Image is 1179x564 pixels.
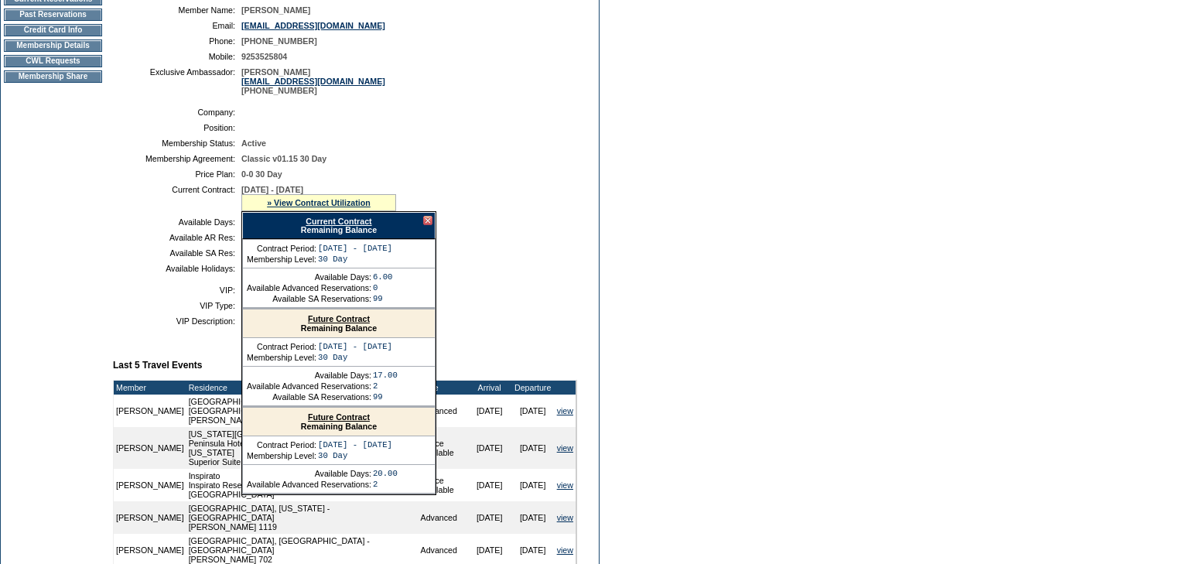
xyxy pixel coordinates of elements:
[308,412,370,422] a: Future Contract
[4,70,102,83] td: Membership Share
[243,408,435,436] div: Remaining Balance
[247,353,316,362] td: Membership Level:
[247,440,316,449] td: Contract Period:
[419,501,468,534] td: Advanced
[119,52,235,61] td: Mobile:
[247,480,371,489] td: Available Advanced Reservations:
[419,395,468,427] td: Advanced
[557,406,573,415] a: view
[557,480,573,490] a: view
[241,138,266,148] span: Active
[241,67,385,95] span: [PERSON_NAME] [PHONE_NUMBER]
[4,24,102,36] td: Credit Card Info
[247,283,371,292] td: Available Advanced Reservations:
[511,501,555,534] td: [DATE]
[114,381,186,395] td: Member
[119,5,235,15] td: Member Name:
[511,427,555,469] td: [DATE]
[306,217,371,226] a: Current Contract
[247,371,371,380] td: Available Days:
[241,154,326,163] span: Classic v01.15 30 Day
[241,21,385,30] a: [EMAIL_ADDRESS][DOMAIN_NAME]
[373,392,398,402] td: 99
[119,233,235,242] td: Available AR Res:
[373,381,398,391] td: 2
[468,501,511,534] td: [DATE]
[241,5,310,15] span: [PERSON_NAME]
[511,469,555,501] td: [DATE]
[242,212,436,239] div: Remaining Balance
[119,67,235,95] td: Exclusive Ambassador:
[114,501,186,534] td: [PERSON_NAME]
[318,451,392,460] td: 30 Day
[119,36,235,46] td: Phone:
[318,255,392,264] td: 30 Day
[318,353,392,362] td: 30 Day
[247,342,316,351] td: Contract Period:
[114,469,186,501] td: [PERSON_NAME]
[511,395,555,427] td: [DATE]
[468,395,511,427] td: [DATE]
[241,169,282,179] span: 0-0 30 Day
[119,123,235,132] td: Position:
[557,513,573,522] a: view
[373,272,393,282] td: 6.00
[468,469,511,501] td: [DATE]
[241,52,287,61] span: 9253525804
[241,36,317,46] span: [PHONE_NUMBER]
[318,244,392,253] td: [DATE] - [DATE]
[419,381,468,395] td: Type
[114,395,186,427] td: [PERSON_NAME]
[373,480,398,489] td: 2
[186,427,419,469] td: [US_STATE][GEOGRAPHIC_DATA], [US_STATE] - The Peninsula Hotels: [US_STATE][GEOGRAPHIC_DATA], [US_...
[373,294,393,303] td: 99
[186,469,419,501] td: Inspirato Inspirato Reservation - [GEOGRAPHIC_DATA]-[GEOGRAPHIC_DATA]
[4,55,102,67] td: CWL Requests
[373,283,393,292] td: 0
[557,443,573,453] a: view
[119,217,235,227] td: Available Days:
[119,185,235,211] td: Current Contract:
[247,381,371,391] td: Available Advanced Reservations:
[468,381,511,395] td: Arrival
[247,451,316,460] td: Membership Level:
[119,108,235,117] td: Company:
[267,198,371,207] a: » View Contract Utilization
[119,21,235,30] td: Email:
[247,244,316,253] td: Contract Period:
[113,360,202,371] b: Last 5 Travel Events
[119,264,235,273] td: Available Holidays:
[4,9,102,21] td: Past Reservations
[241,77,385,86] a: [EMAIL_ADDRESS][DOMAIN_NAME]
[318,440,392,449] td: [DATE] - [DATE]
[186,501,419,534] td: [GEOGRAPHIC_DATA], [US_STATE] - [GEOGRAPHIC_DATA] [PERSON_NAME] 1119
[119,301,235,310] td: VIP Type:
[186,381,419,395] td: Residence
[119,169,235,179] td: Price Plan:
[419,427,468,469] td: Space Available
[186,395,419,427] td: [GEOGRAPHIC_DATA], [US_STATE] - [GEOGRAPHIC_DATA] [PERSON_NAME] 1103A
[119,248,235,258] td: Available SA Res:
[308,314,370,323] a: Future Contract
[247,469,371,478] td: Available Days:
[373,469,398,478] td: 20.00
[119,154,235,163] td: Membership Agreement:
[247,392,371,402] td: Available SA Reservations:
[247,272,371,282] td: Available Days:
[247,294,371,303] td: Available SA Reservations:
[557,545,573,555] a: view
[119,316,235,326] td: VIP Description:
[243,309,435,338] div: Remaining Balance
[241,185,303,194] span: [DATE] - [DATE]
[318,342,392,351] td: [DATE] - [DATE]
[419,469,468,501] td: Space Available
[247,255,316,264] td: Membership Level:
[468,427,511,469] td: [DATE]
[114,427,186,469] td: [PERSON_NAME]
[119,285,235,295] td: VIP:
[4,39,102,52] td: Membership Details
[373,371,398,380] td: 17.00
[511,381,555,395] td: Departure
[119,138,235,148] td: Membership Status:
